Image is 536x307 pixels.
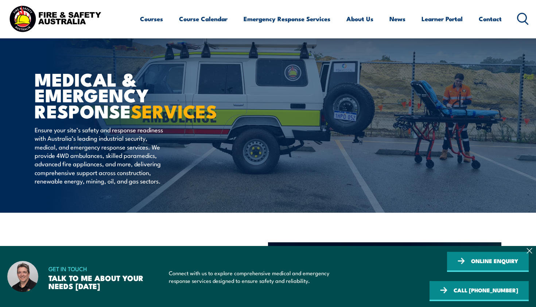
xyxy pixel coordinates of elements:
strong: SERVICES [131,96,217,125]
a: Course Calendar [179,9,228,29]
span: GET IN TOUCH [48,264,159,274]
a: News [389,9,405,29]
a: Emergency Response Services [244,9,330,29]
img: Dave – Fire and Safety Australia [7,261,38,292]
p: Connect with us to explore comprehensive medical and emergency response services designed to ensu... [169,269,331,284]
h3: TALK TO ME ABOUT YOUR NEEDS [DATE] [48,274,159,290]
h1: MEDICAL & EMERGENCY RESPONSE [35,71,215,118]
a: Contact [479,9,502,29]
a: Courses [140,9,163,29]
a: About Us [346,9,373,29]
a: CALL [PHONE_NUMBER] [430,281,529,301]
a: Learner Portal [422,9,463,29]
a: ONLINE ENQUIRY [447,252,529,272]
p: Ensure your site’s safety and response readiness with Australia’s leading industrial security, me... [35,125,168,185]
